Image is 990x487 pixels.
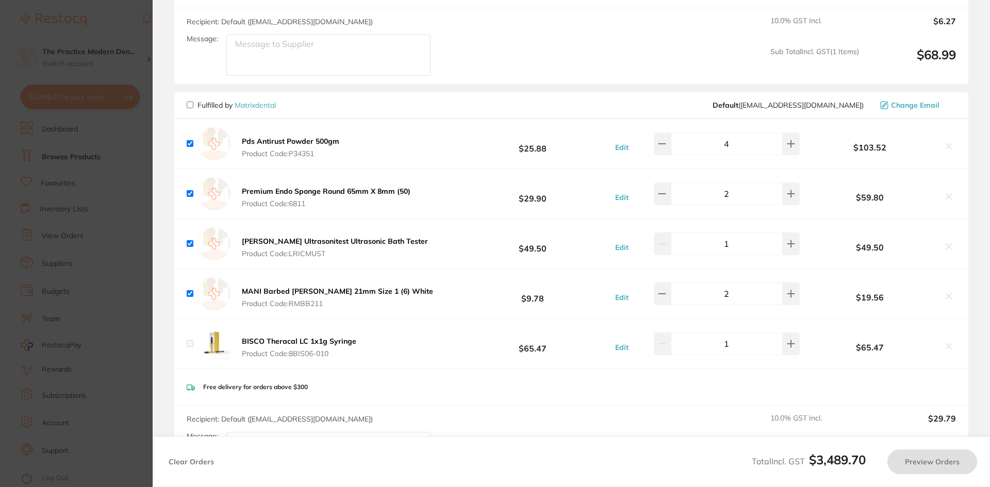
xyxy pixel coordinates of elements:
b: $29.90 [456,184,609,204]
button: Preview Orders [887,449,977,474]
span: Product Code: 6811 [242,199,410,208]
button: Edit [612,343,632,352]
img: empty.jpg [197,177,230,210]
label: Message: [187,35,218,43]
label: Message: [187,432,218,441]
button: Premium Endo Sponge Round 65mm X 8mm (50) Product Code:6811 [239,187,414,208]
b: $49.50 [802,243,937,252]
output: $29.79 [867,414,956,436]
b: Premium Endo Sponge Round 65mm X 8mm (50) [242,187,410,196]
b: $19.56 [802,293,937,302]
b: Pds Antirust Powder 500gm [242,137,339,146]
span: 10.0 % GST Incl. [770,414,859,436]
b: MANI Barbed [PERSON_NAME] 21mm Size 1 (6) White [242,287,433,296]
button: Edit [612,193,632,202]
button: Clear Orders [166,449,217,474]
img: empty.jpg [197,227,230,260]
output: $68.99 [867,47,956,76]
b: $3,489.70 [809,452,866,467]
span: Change Email [891,101,939,109]
span: Product Code: P34351 [242,149,339,158]
span: Recipient: Default ( [EMAIL_ADDRESS][DOMAIN_NAME] ) [187,414,373,424]
img: empty.jpg [197,277,230,310]
b: Default [713,100,738,110]
b: $59.80 [802,193,937,202]
span: Product Code: 8BIS06-010 [242,349,356,358]
a: Matrixdental [235,100,276,110]
button: BISCO Theracal LC 1x1g Syringe Product Code:8BIS06-010 [239,337,359,358]
button: Edit [612,143,632,152]
button: Edit [612,293,632,302]
button: Pds Antirust Powder 500gm Product Code:P34351 [239,137,342,158]
span: Recipient: Default ( [EMAIL_ADDRESS][DOMAIN_NAME] ) [187,17,373,26]
span: Sub Total Incl. GST ( 1 Items) [770,47,859,76]
button: Edit [612,243,632,252]
b: $103.52 [802,143,937,152]
p: Free delivery for orders above $300 [203,383,308,391]
button: Change Email [877,100,956,110]
span: Product Code: RMBB211 [242,299,433,308]
span: Total Incl. GST [752,456,866,466]
b: $49.50 [456,234,609,254]
b: BISCO Theracal LC 1x1g Syringe [242,337,356,346]
img: empty.jpg [197,127,230,160]
span: 10.0 % GST Incl. [770,16,859,39]
b: $25.88 [456,135,609,154]
span: Product Code: LRICMUST [242,249,428,258]
p: Fulfilled by [197,101,276,109]
b: [PERSON_NAME] Ultrasonitest Ultrasonic Bath Tester [242,237,428,246]
button: [PERSON_NAME] Ultrasonitest Ultrasonic Bath Tester Product Code:LRICMUST [239,237,431,258]
b: $65.47 [802,343,937,352]
img: anBn [197,327,230,360]
b: $9.78 [456,284,609,304]
b: $65.47 [456,334,609,354]
span: sales@matrixdental.com.au [713,101,864,109]
button: MANI Barbed [PERSON_NAME] 21mm Size 1 (6) White Product Code:RMBB211 [239,287,436,308]
output: $6.27 [867,16,956,39]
